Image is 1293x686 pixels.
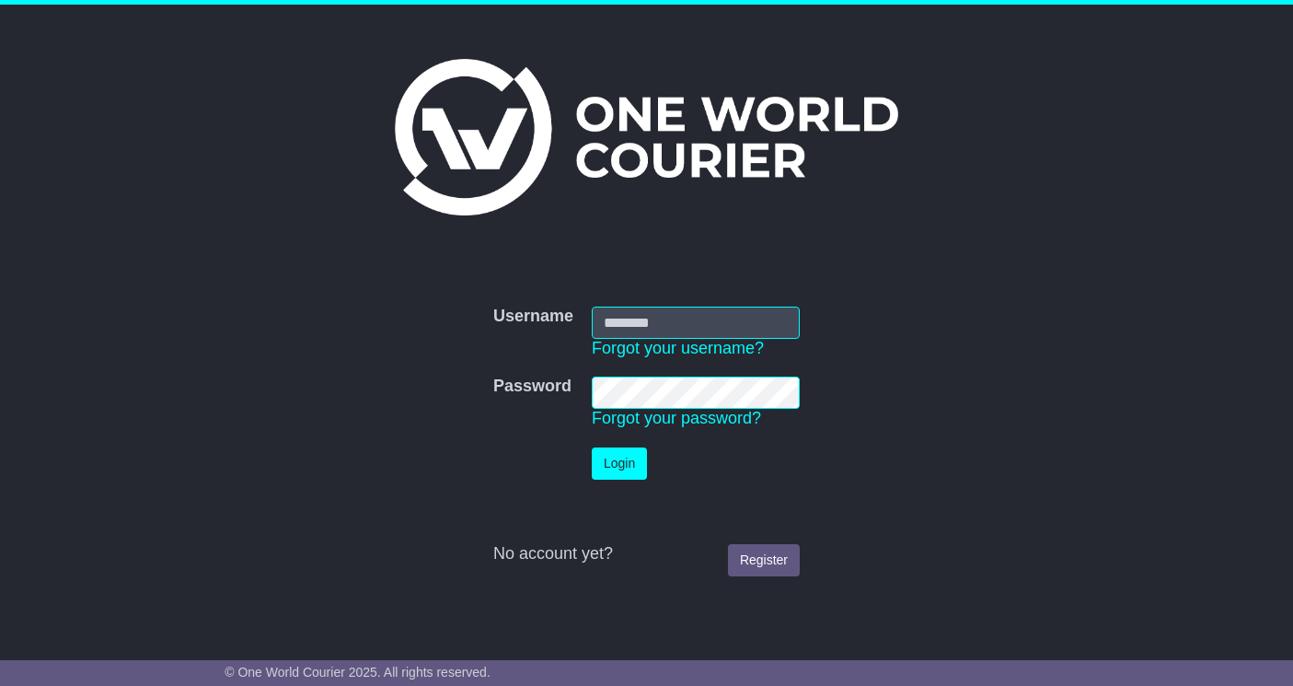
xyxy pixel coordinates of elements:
a: Forgot your password? [592,409,761,427]
button: Login [592,448,647,480]
label: Password [493,377,571,397]
label: Username [493,307,573,327]
div: No account yet? [493,544,800,564]
a: Forgot your username? [592,339,764,357]
img: One World [395,59,897,215]
a: Register [728,544,800,576]
span: © One World Courier 2025. All rights reserved. [225,665,491,680]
